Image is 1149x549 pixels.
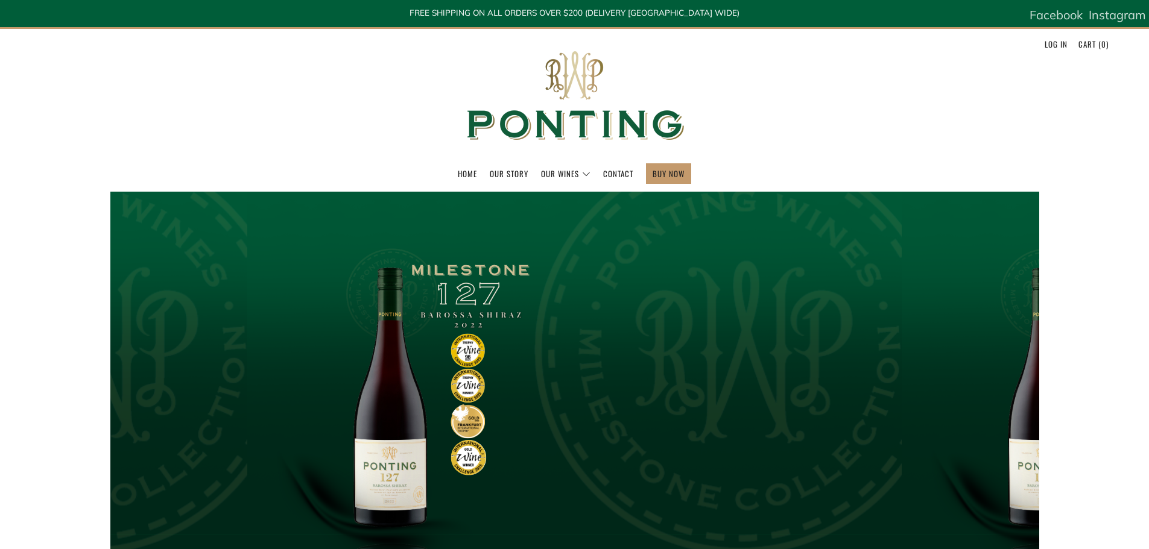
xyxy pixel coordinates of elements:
a: BUY NOW [653,164,685,183]
a: Our Wines [541,164,590,183]
a: Contact [603,164,633,183]
span: Instagram [1089,7,1146,22]
a: Cart (0) [1078,34,1109,54]
a: Instagram [1089,3,1146,27]
span: Facebook [1030,7,1083,22]
a: Our Story [490,164,528,183]
img: Ponting Wines [454,29,695,163]
a: Home [458,164,477,183]
a: Facebook [1030,3,1083,27]
span: 0 [1101,38,1106,50]
a: Log in [1045,34,1068,54]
